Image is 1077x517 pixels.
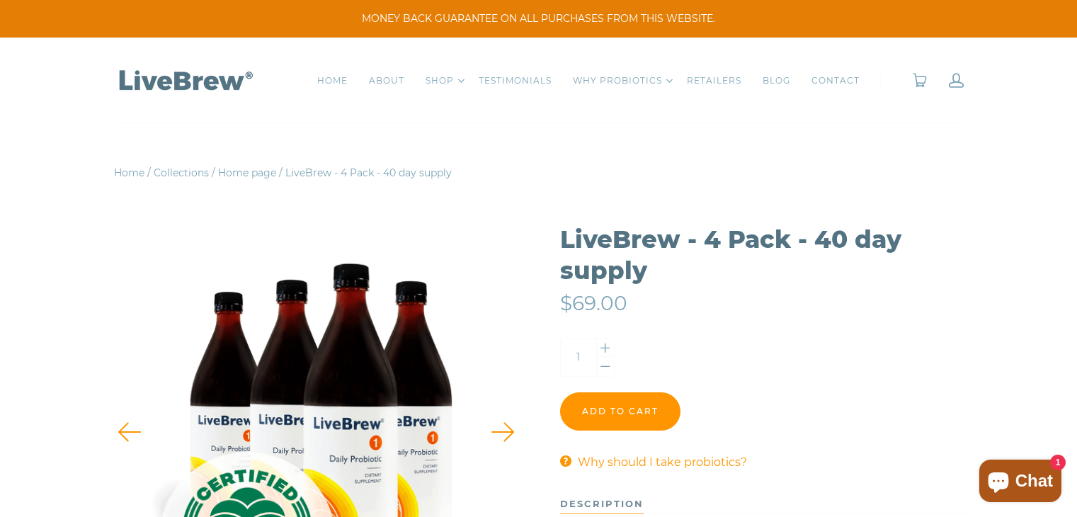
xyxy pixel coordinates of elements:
[279,166,283,179] span: /
[560,224,969,286] h1: LiveBrew - 4 Pack - 40 day supply
[578,453,747,472] a: Why should I take probiotics?
[578,455,747,469] span: Why should I take probiotics?
[147,166,151,179] span: /
[975,460,1066,506] inbox-online-store-chat: Shopify online store chat
[317,74,348,88] a: HOME
[218,166,276,179] a: Home page
[114,67,256,92] img: LiveBrew
[369,74,404,88] a: ABOUT
[763,74,790,88] a: BLOG
[560,392,680,431] input: Add to cart
[479,74,552,88] a: TESTIMONIALS
[560,291,627,315] span: $69.00
[811,74,860,88] a: CONTACT
[560,493,644,514] div: description
[21,11,1056,26] span: MONEY BACK GUARANTEE ON ALL PURCHASES FROM THIS WEBSITE.
[426,74,454,88] a: SHOP
[561,339,596,376] input: Quantity
[114,166,144,179] a: Home
[285,166,452,179] span: LiveBrew - 4 Pack - 40 day supply
[687,74,741,88] a: RETAILERS
[573,74,662,88] a: WHY PROBIOTICS
[212,166,215,179] span: /
[154,166,209,179] a: Collections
